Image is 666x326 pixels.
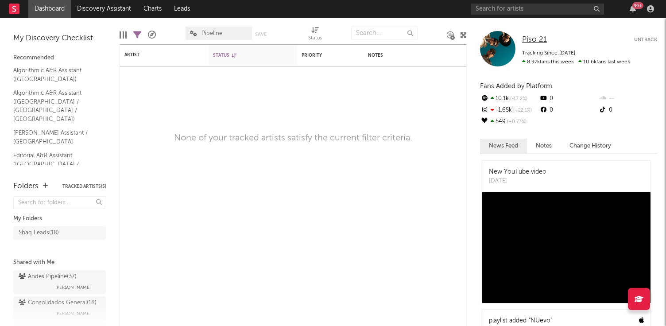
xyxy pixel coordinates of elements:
button: Notes [527,139,561,153]
input: Search... [351,27,418,40]
span: -17.2 % [509,97,527,101]
div: Status [308,22,322,48]
div: None of your tracked artists satisfy the current filter criteria. [174,133,412,144]
div: New YouTube video [489,167,546,177]
span: Piso 21 [522,36,547,43]
div: Folders [13,181,39,192]
button: News Feed [480,139,527,153]
div: 0 [598,105,657,116]
div: Filters(0 of 5) [133,22,141,48]
span: Tracking Since: [DATE] [522,50,575,56]
div: [DATE] [489,177,546,186]
div: -- [598,93,657,105]
div: A&R Pipeline [148,22,156,48]
div: 0 [539,93,598,105]
div: 10.1k [480,93,539,105]
div: My Discovery Checklist [13,33,106,44]
a: Piso 21 [522,35,547,44]
button: 99+ [630,5,636,12]
span: 8.97k fans this week [522,59,574,65]
div: Status [213,53,271,58]
div: 549 [480,116,539,128]
a: Shaq Leads(18) [13,226,106,240]
div: Consolidados General ( 18 ) [19,298,97,308]
span: [PERSON_NAME] [55,282,91,293]
a: Algorithmic A&R Assistant ([GEOGRAPHIC_DATA]) [13,66,97,84]
button: Save [255,32,267,37]
span: +22.1 % [512,108,532,113]
input: Search for artists [471,4,604,15]
div: Notes [368,53,457,58]
span: Fans Added by Platform [480,83,552,89]
a: "NUevo" [529,318,552,324]
div: Artist [124,52,191,58]
div: 0 [539,105,598,116]
span: 10.6k fans last week [522,59,630,65]
div: playlist added [489,316,552,326]
div: My Folders [13,213,106,224]
a: Andes Pipeline(37)[PERSON_NAME] [13,270,106,294]
div: Edit Columns [120,22,127,48]
div: Shared with Me [13,257,106,268]
button: Tracked Artists(5) [62,184,106,189]
div: Shaq Leads ( 18 ) [19,228,59,238]
a: [PERSON_NAME] Assistant / [GEOGRAPHIC_DATA] [13,128,97,146]
div: Status [308,33,322,44]
div: -1.65k [480,105,539,116]
span: Pipeline [201,31,222,36]
input: Search for folders... [13,196,106,209]
a: Algorithmic A&R Assistant ([GEOGRAPHIC_DATA] / [GEOGRAPHIC_DATA] / [GEOGRAPHIC_DATA]) [13,88,97,124]
a: Consolidados General(18)[PERSON_NAME] [13,296,106,320]
span: [PERSON_NAME] [55,308,91,319]
div: Priority [302,53,337,58]
div: Andes Pipeline ( 37 ) [19,272,77,282]
div: Recommended [13,53,106,63]
button: Change History [561,139,620,153]
button: Untrack [634,35,657,44]
a: Editorial A&R Assistant ([GEOGRAPHIC_DATA] / [GEOGRAPHIC_DATA]) [13,151,97,178]
div: 99 + [632,2,643,9]
span: +0.73 % [506,120,527,124]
